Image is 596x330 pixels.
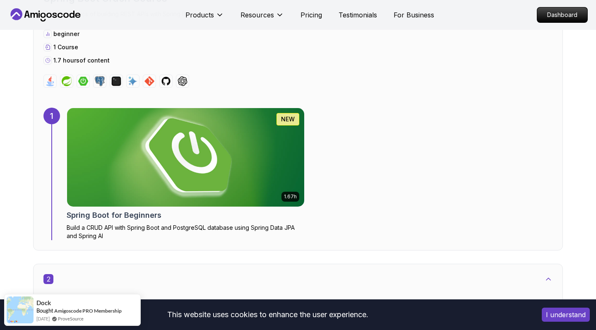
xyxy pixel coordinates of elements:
[300,10,322,20] a: Pricing
[43,274,53,284] span: 2
[394,10,434,20] a: For Business
[240,10,274,20] p: Resources
[54,308,122,314] a: Amigoscode PRO Membership
[185,10,224,26] button: Products
[7,296,34,323] img: provesource social proof notification image
[185,10,214,20] p: Products
[284,193,297,200] p: 1.67h
[281,115,295,123] p: NEW
[537,7,588,23] a: Dashboard
[53,30,79,38] p: beginner
[45,76,55,86] img: java logo
[67,210,161,221] h2: Spring Boot for Beginners
[111,76,121,86] img: terminal logo
[36,307,53,314] span: Bought
[542,308,590,322] button: Accept cookies
[161,76,171,86] img: github logo
[36,315,50,322] span: [DATE]
[339,10,377,20] a: Testimonials
[36,299,51,306] span: Dock
[78,76,88,86] img: spring-boot logo
[537,7,587,22] p: Dashboard
[53,43,78,51] span: 1 Course
[144,76,154,86] img: git logo
[128,76,138,86] img: ai logo
[58,315,84,322] a: ProveSource
[67,108,305,240] a: Spring Boot for Beginners card1.67hNEWSpring Boot for BeginnersBuild a CRUD API with Spring Boot ...
[95,76,105,86] img: postgres logo
[43,294,553,307] h2: Spring Framework
[53,56,110,65] p: 1.7 hours of content
[178,76,187,86] img: chatgpt logo
[62,76,72,86] img: spring logo
[67,224,305,240] p: Build a CRUD API with Spring Boot and PostgreSQL database using Spring Data JPA and Spring AI
[6,306,529,324] div: This website uses cookies to enhance the user experience.
[61,106,310,209] img: Spring Boot for Beginners card
[240,10,284,26] button: Resources
[43,108,60,124] div: 1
